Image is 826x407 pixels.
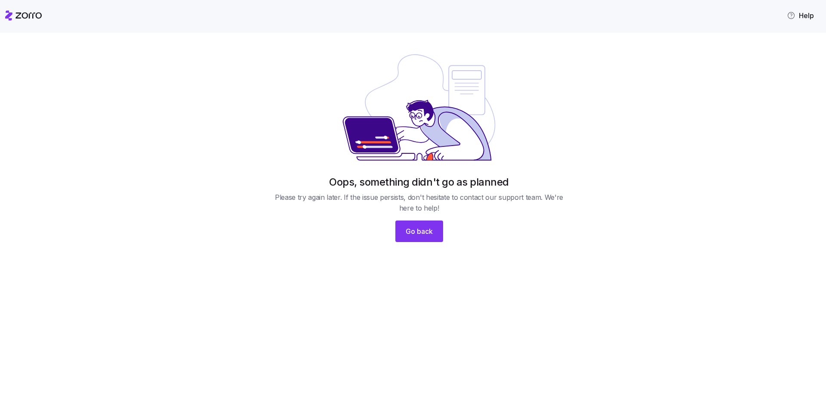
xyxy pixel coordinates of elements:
h1: Oops, something didn't go as planned [329,175,509,189]
span: Please try again later. If the issue persists, don't hesitate to contact our support team. We're ... [271,192,567,214]
span: Help [787,10,814,21]
button: Help [780,7,821,24]
button: Go back [395,221,443,242]
span: Go back [406,226,433,236]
